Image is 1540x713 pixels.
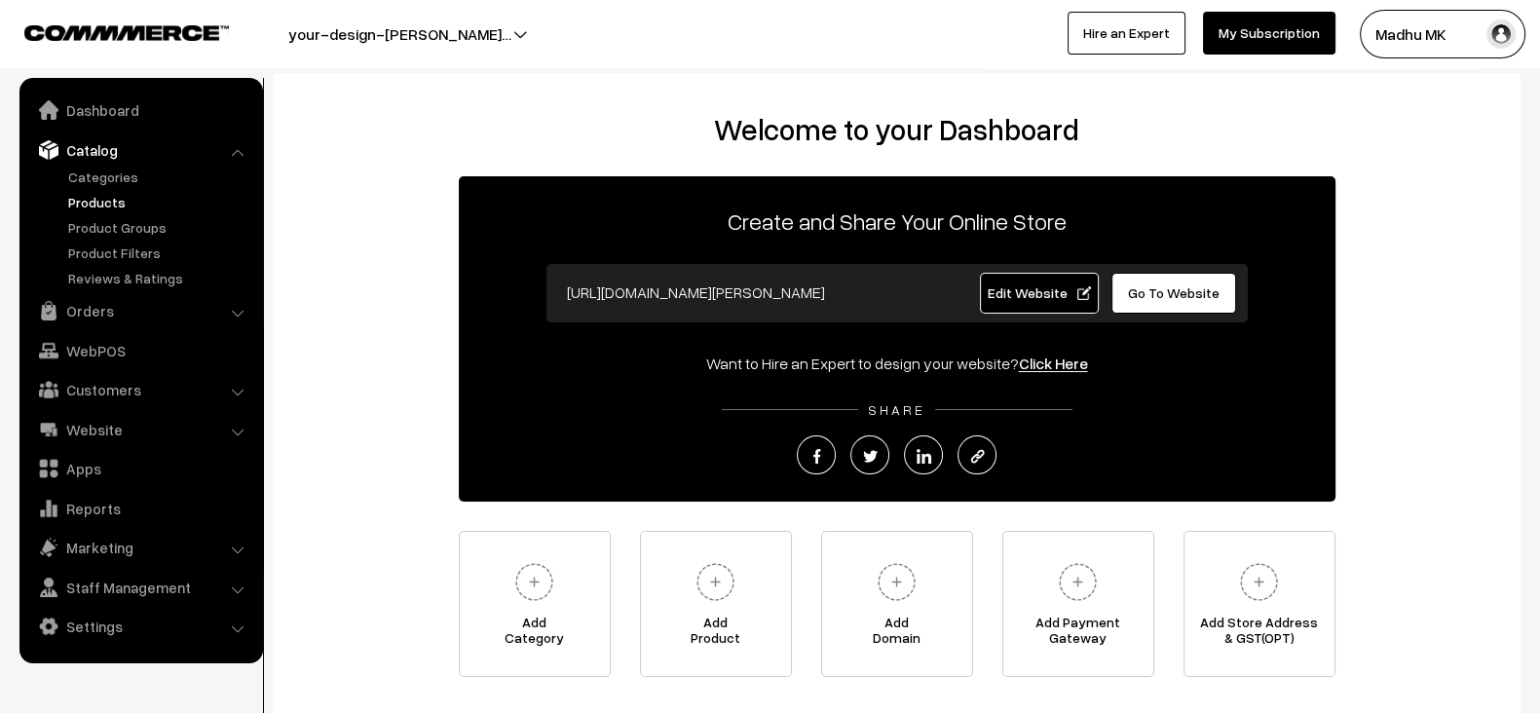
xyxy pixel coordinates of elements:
a: Reviews & Ratings [63,268,256,288]
a: AddCategory [459,531,611,677]
span: Edit Website [987,284,1091,301]
a: Hire an Expert [1068,12,1185,55]
span: SHARE [858,401,935,418]
span: Add Product [641,615,791,654]
div: Want to Hire an Expert to design your website? [459,352,1335,375]
a: Website [24,412,256,447]
a: Settings [24,609,256,644]
a: Go To Website [1111,273,1237,314]
a: Orders [24,293,256,328]
a: Product Filters [63,243,256,263]
img: plus.svg [1051,555,1105,609]
a: Customers [24,372,256,407]
a: Categories [63,167,256,187]
span: Add Payment Gateway [1003,615,1153,654]
a: Add PaymentGateway [1002,531,1154,677]
a: Click Here [1019,354,1088,373]
a: AddProduct [640,531,792,677]
img: COMMMERCE [24,25,229,40]
img: plus.svg [689,555,742,609]
span: Go To Website [1128,284,1220,301]
button: Madhu MK [1360,10,1525,58]
img: plus.svg [507,555,561,609]
a: Edit Website [980,273,1099,314]
h2: Welcome to your Dashboard [292,112,1501,147]
a: Staff Management [24,570,256,605]
a: My Subscription [1203,12,1335,55]
a: Add Store Address& GST(OPT) [1183,531,1335,677]
a: Catalog [24,132,256,168]
a: Dashboard [24,93,256,128]
button: your-design-[PERSON_NAME]… [220,10,580,58]
a: AddDomain [821,531,973,677]
img: user [1486,19,1516,49]
a: Reports [24,491,256,526]
a: WebPOS [24,333,256,368]
a: Product Groups [63,217,256,238]
img: plus.svg [1232,555,1286,609]
img: plus.svg [870,555,923,609]
span: Add Store Address & GST(OPT) [1184,615,1334,654]
p: Create and Share Your Online Store [459,204,1335,239]
a: COMMMERCE [24,19,195,43]
a: Products [63,192,256,212]
a: Apps [24,451,256,486]
span: Add Category [460,615,610,654]
span: Add Domain [822,615,972,654]
a: Marketing [24,530,256,565]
